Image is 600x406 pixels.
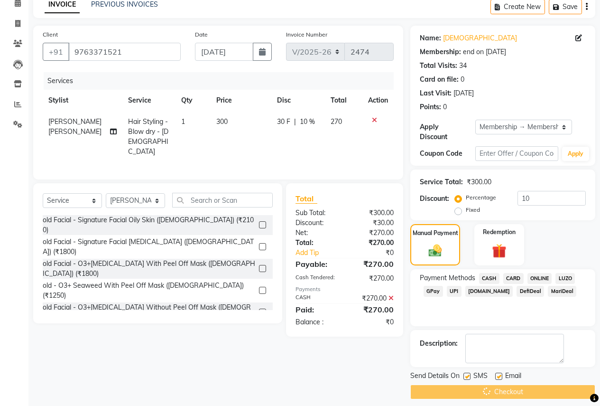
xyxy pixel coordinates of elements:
[466,206,480,214] label: Fixed
[420,47,461,57] div: Membership:
[300,117,315,127] span: 10 %
[344,258,401,270] div: ₹270.00
[48,117,102,136] span: [PERSON_NAME] [PERSON_NAME]
[420,61,457,71] div: Total Visits:
[473,371,488,383] span: SMS
[447,286,462,297] span: UPI
[420,102,441,112] div: Points:
[483,228,516,236] label: Redemption
[420,194,449,204] div: Discount:
[479,273,499,284] span: CASH
[43,281,255,301] div: old - O3+ Seaweed With Peel Off Mask ([DEMOGRAPHIC_DATA]) (₹1250)
[211,90,272,111] th: Price
[277,117,290,127] span: 30 F
[420,273,475,283] span: Payment Methods
[216,117,228,126] span: 300
[288,228,345,238] div: Net:
[467,177,491,187] div: ₹300.00
[562,147,589,161] button: Apply
[517,286,544,297] span: DefiDeal
[466,193,496,202] label: Percentage
[181,117,185,126] span: 1
[294,117,296,127] span: |
[122,90,175,111] th: Service
[43,43,69,61] button: +91
[420,339,458,349] div: Description:
[420,122,475,142] div: Apply Discount
[344,228,401,238] div: ₹270.00
[295,285,394,293] div: Payments
[527,273,552,284] span: ONLINE
[175,90,211,111] th: Qty
[413,229,458,237] label: Manual Payment
[295,194,317,204] span: Total
[362,90,394,111] th: Action
[425,243,446,258] img: _cash.svg
[443,102,447,112] div: 0
[43,259,255,279] div: old Facial - O3+[MEDICAL_DATA] With Peel Off Mask ([DEMOGRAPHIC_DATA]) (₹1800)
[465,286,513,297] span: [DOMAIN_NAME]
[288,274,345,283] div: Cash Tendered:
[420,75,459,85] div: Card on file:
[344,238,401,248] div: ₹270.00
[288,317,345,327] div: Balance :
[286,30,327,39] label: Invoice Number
[420,149,475,159] div: Coupon Code
[505,371,521,383] span: Email
[420,33,441,43] div: Name:
[461,75,464,85] div: 0
[128,117,168,156] span: Hair Styling - Blow dry - [DEMOGRAPHIC_DATA]
[344,274,401,283] div: ₹270.00
[43,215,255,235] div: old Facial - Signature Facial Oily Skin ([DEMOGRAPHIC_DATA]) (₹2100)
[354,248,401,258] div: ₹0
[195,30,208,39] label: Date
[43,90,122,111] th: Stylist
[344,293,401,303] div: ₹270.00
[44,72,401,90] div: Services
[288,248,354,258] a: Add Tip
[344,218,401,228] div: ₹30.00
[344,317,401,327] div: ₹0
[548,286,576,297] span: MariDeal
[463,47,506,57] div: end on [DATE]
[420,88,452,98] div: Last Visit:
[288,258,345,270] div: Payable:
[43,30,58,39] label: Client
[420,177,463,187] div: Service Total:
[43,237,255,257] div: old Facial - Signature Facial [MEDICAL_DATA] ([DEMOGRAPHIC_DATA]) (₹1800)
[271,90,325,111] th: Disc
[288,208,345,218] div: Sub Total:
[503,273,524,284] span: CARD
[344,208,401,218] div: ₹300.00
[424,286,443,297] span: GPay
[288,238,345,248] div: Total:
[344,304,401,315] div: ₹270.00
[325,90,362,111] th: Total
[288,304,345,315] div: Paid:
[331,117,342,126] span: 270
[475,146,558,161] input: Enter Offer / Coupon Code
[68,43,181,61] input: Search by Name/Mobile/Email/Code
[410,371,460,383] span: Send Details On
[172,193,273,208] input: Search or Scan
[43,302,255,322] div: old Facial - O3+[MEDICAL_DATA] Without Peel Off Mask ([DEMOGRAPHIC_DATA]) (₹850)
[288,293,345,303] div: CASH
[443,33,517,43] a: [DEMOGRAPHIC_DATA]
[288,218,345,228] div: Discount:
[555,273,575,284] span: LUZO
[453,88,474,98] div: [DATE]
[488,242,511,260] img: _gift.svg
[459,61,467,71] div: 34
